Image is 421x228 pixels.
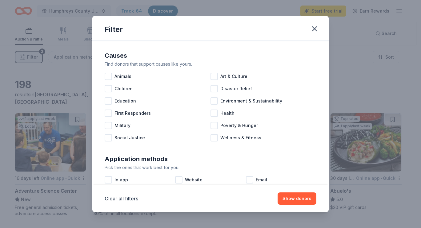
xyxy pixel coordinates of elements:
[114,85,133,92] span: Children
[105,51,316,60] div: Causes
[105,164,316,171] div: Pick the ones that work best for you.
[220,122,258,129] span: Poverty & Hunger
[185,176,202,184] span: Website
[220,97,282,105] span: Environment & Sustainability
[114,97,136,105] span: Education
[114,122,130,129] span: Military
[105,60,316,68] div: Find donors that support causes like yours.
[114,134,145,141] span: Social Justice
[278,192,316,205] button: Show donors
[256,176,267,184] span: Email
[220,73,247,80] span: Art & Culture
[114,176,128,184] span: In app
[114,110,151,117] span: First Responders
[105,195,138,202] button: Clear all filters
[220,134,261,141] span: Wellness & Fitness
[105,25,123,34] div: Filter
[105,154,316,164] div: Application methods
[114,73,131,80] span: Animals
[220,85,252,92] span: Disaster Relief
[220,110,235,117] span: Health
